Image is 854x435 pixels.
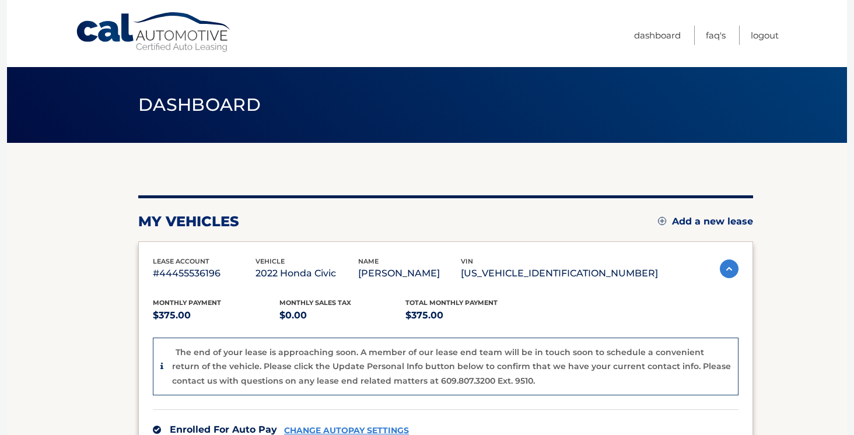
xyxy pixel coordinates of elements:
a: Logout [751,26,779,45]
p: $375.00 [153,307,279,324]
a: Dashboard [634,26,681,45]
p: #44455536196 [153,265,256,282]
span: Total Monthly Payment [405,299,498,307]
span: vehicle [256,257,285,265]
span: Monthly Payment [153,299,221,307]
p: [PERSON_NAME] [358,265,461,282]
span: Monthly sales Tax [279,299,351,307]
p: 2022 Honda Civic [256,265,358,282]
img: add.svg [658,217,666,225]
span: Enrolled For Auto Pay [170,424,277,435]
h2: my vehicles [138,213,239,230]
a: FAQ's [706,26,726,45]
span: lease account [153,257,209,265]
p: The end of your lease is approaching soon. A member of our lease end team will be in touch soon t... [172,347,731,386]
img: accordion-active.svg [720,259,738,278]
img: check.svg [153,426,161,434]
span: vin [461,257,473,265]
p: [US_VEHICLE_IDENTIFICATION_NUMBER] [461,265,658,282]
p: $0.00 [279,307,406,324]
a: Cal Automotive [75,12,233,53]
span: name [358,257,379,265]
span: Dashboard [138,94,261,115]
a: Add a new lease [658,216,753,227]
p: $375.00 [405,307,532,324]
